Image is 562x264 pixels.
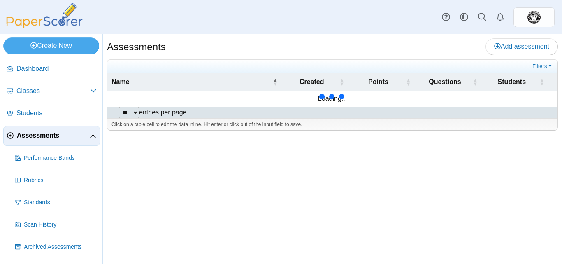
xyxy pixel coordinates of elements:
span: Students : Activate to sort [539,73,544,91]
a: Rubrics [12,171,100,190]
span: Students [16,109,97,118]
span: Questions : Activate to sort [473,73,478,91]
span: EDUARDO HURTADO [527,11,541,24]
span: Name [111,78,130,85]
label: entries per page [139,109,187,116]
span: Points [368,78,388,85]
h1: Assessments [107,40,166,54]
a: Standards [12,193,100,213]
a: Add assessment [485,38,558,55]
span: Archived Assessments [24,243,97,251]
span: Questions [429,78,461,85]
td: Loading... [107,91,557,107]
a: Performance Bands [12,148,100,168]
span: Assessments [17,131,90,140]
a: Classes [3,82,100,101]
img: ps.xvvVYnLikkKREtVi [527,11,541,24]
img: PaperScorer [3,3,86,28]
span: Classes [16,86,90,96]
span: Scan History [24,221,97,229]
span: Created : Activate to sort [339,73,344,91]
span: Points : Activate to sort [406,73,411,91]
a: Alerts [491,8,509,26]
div: Click on a table cell to edit the data inline. Hit enter or click out of the input field to save. [107,118,557,131]
a: Students [3,104,100,124]
a: Archived Assessments [12,237,100,257]
span: Performance Bands [24,154,97,162]
a: ps.xvvVYnLikkKREtVi [513,7,555,27]
a: Scan History [12,215,100,235]
span: Standards [24,199,97,207]
span: Created [300,78,324,85]
span: Students [498,78,526,85]
a: Create New [3,37,99,54]
a: PaperScorer [3,23,86,30]
a: Assessments [3,126,100,146]
span: Add assessment [494,43,549,50]
a: Filters [530,62,555,70]
span: Name : Activate to invert sorting [273,73,278,91]
span: Rubrics [24,176,97,185]
span: Dashboard [16,64,97,73]
a: Dashboard [3,59,100,79]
